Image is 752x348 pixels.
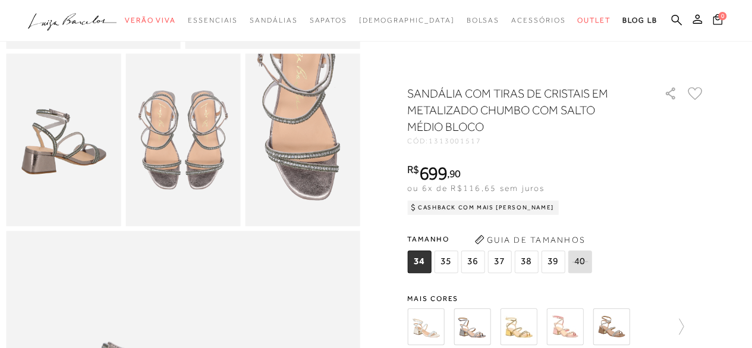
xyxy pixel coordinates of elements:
span: Sapatos [309,16,347,24]
span: Bolsas [466,16,499,24]
span: 40 [568,250,591,273]
a: categoryNavScreenReaderText [309,10,347,32]
span: 39 [541,250,565,273]
button: 0 [709,13,726,29]
span: 1313001517 [429,137,482,145]
span: ou 6x de R$116,65 sem juros [407,183,545,193]
span: Acessórios [511,16,565,24]
button: Guia de Tamanhos [470,230,589,249]
span: 35 [434,250,458,273]
span: [DEMOGRAPHIC_DATA] [359,16,455,24]
span: Tamanho [407,230,594,248]
img: image [125,54,240,226]
div: CÓD: [407,137,645,145]
img: SANDÁLIA COM SALTO MÉDIO BLOCO EM METALIZADO CHUMBO COM TIRAS DE CRISTAIS [454,308,490,345]
img: SANDÁLIA COM SALTO MÉDIO BLOCO EM COURO OFF WHITE COM TIRAS DE CRISTAIS [407,308,444,345]
span: Outlet [577,16,611,24]
i: , [447,168,461,179]
img: SANDÁLIA COM TIRAS DE CRISTAIS EM COURO BEGE ARGILA COM SALTO MÉDIO BLOCO [593,308,630,345]
a: categoryNavScreenReaderText [125,10,176,32]
i: R$ [407,164,419,175]
span: 699 [419,162,447,184]
span: Mais cores [407,295,704,302]
a: categoryNavScreenReaderText [577,10,611,32]
span: 0 [718,12,726,20]
span: Sandálias [250,16,297,24]
span: 36 [461,250,484,273]
a: categoryNavScreenReaderText [188,10,238,32]
span: Essenciais [188,16,238,24]
img: SANDÁLIA COM SALTO MÉDIO BLOCO EM METALIZADO ROSA COM TIRAS DE CRISTAIS [546,308,583,345]
a: noSubCategoriesText [359,10,455,32]
div: Cashback com Mais [PERSON_NAME] [407,200,559,215]
h1: SANDÁLIA COM TIRAS DE CRISTAIS EM METALIZADO CHUMBO COM SALTO MÉDIO BLOCO [407,85,630,135]
img: image [245,54,360,226]
span: 34 [407,250,431,273]
a: categoryNavScreenReaderText [511,10,565,32]
span: 38 [514,250,538,273]
span: Verão Viva [125,16,176,24]
a: categoryNavScreenReaderText [250,10,297,32]
img: SANDÁLIA COM SALTO MÉDIO BLOCO EM METALIZADO DOURADO COM TIRAS DE CRISTAIS [500,308,537,345]
span: BLOG LB [622,16,657,24]
a: categoryNavScreenReaderText [466,10,499,32]
span: 90 [449,167,461,180]
span: 37 [487,250,511,273]
a: BLOG LB [622,10,657,32]
img: image [6,54,121,226]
